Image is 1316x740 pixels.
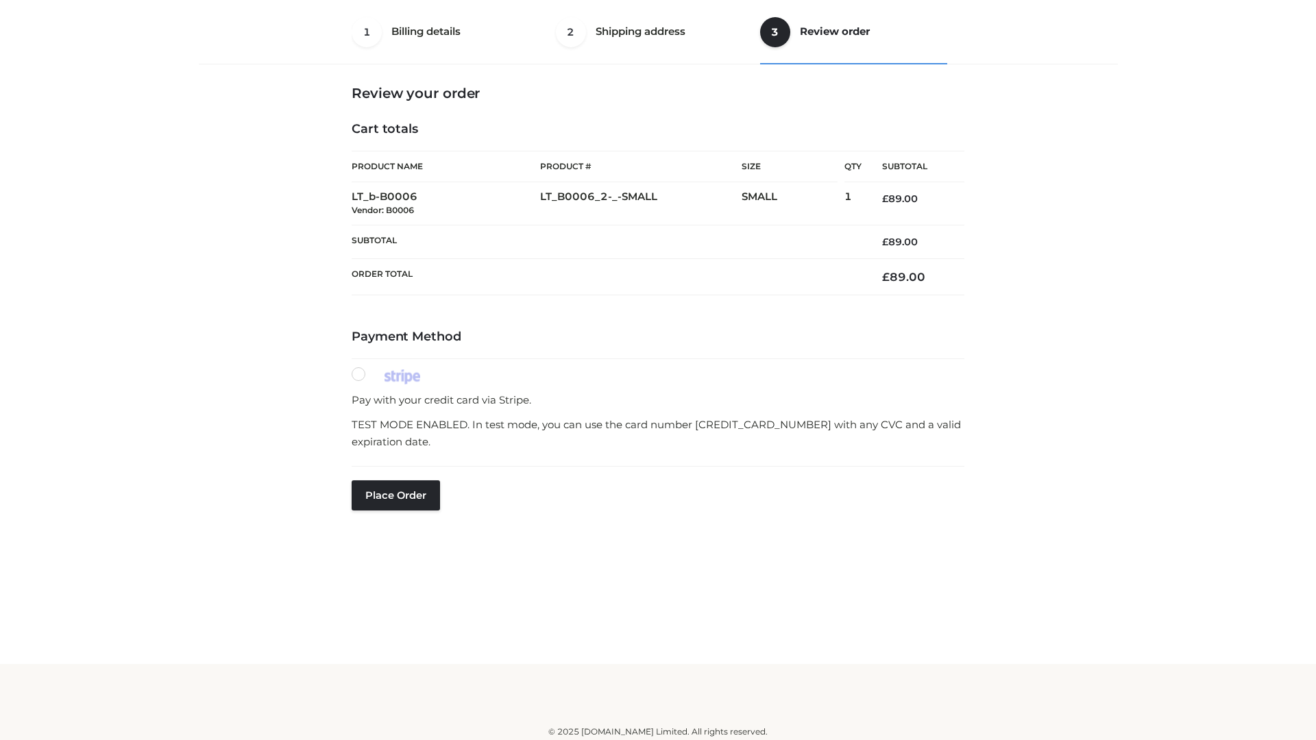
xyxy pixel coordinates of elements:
[742,151,838,182] th: Size
[352,182,540,225] td: LT_b-B0006
[862,151,964,182] th: Subtotal
[352,480,440,510] button: Place order
[352,259,862,295] th: Order Total
[882,270,890,284] span: £
[882,236,888,248] span: £
[352,225,862,258] th: Subtotal
[352,330,964,345] h4: Payment Method
[882,193,888,205] span: £
[352,85,964,101] h3: Review your order
[540,182,742,225] td: LT_B0006_2-_-SMALL
[844,182,862,225] td: 1
[844,151,862,182] th: Qty
[540,151,742,182] th: Product #
[882,193,918,205] bdi: 89.00
[352,416,964,451] p: TEST MODE ENABLED. In test mode, you can use the card number [CREDIT_CARD_NUMBER] with any CVC an...
[742,182,844,225] td: SMALL
[204,725,1112,739] div: © 2025 [DOMAIN_NAME] Limited. All rights reserved.
[882,236,918,248] bdi: 89.00
[352,391,964,409] p: Pay with your credit card via Stripe.
[882,270,925,284] bdi: 89.00
[352,205,414,215] small: Vendor: B0006
[352,122,964,137] h4: Cart totals
[352,151,540,182] th: Product Name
